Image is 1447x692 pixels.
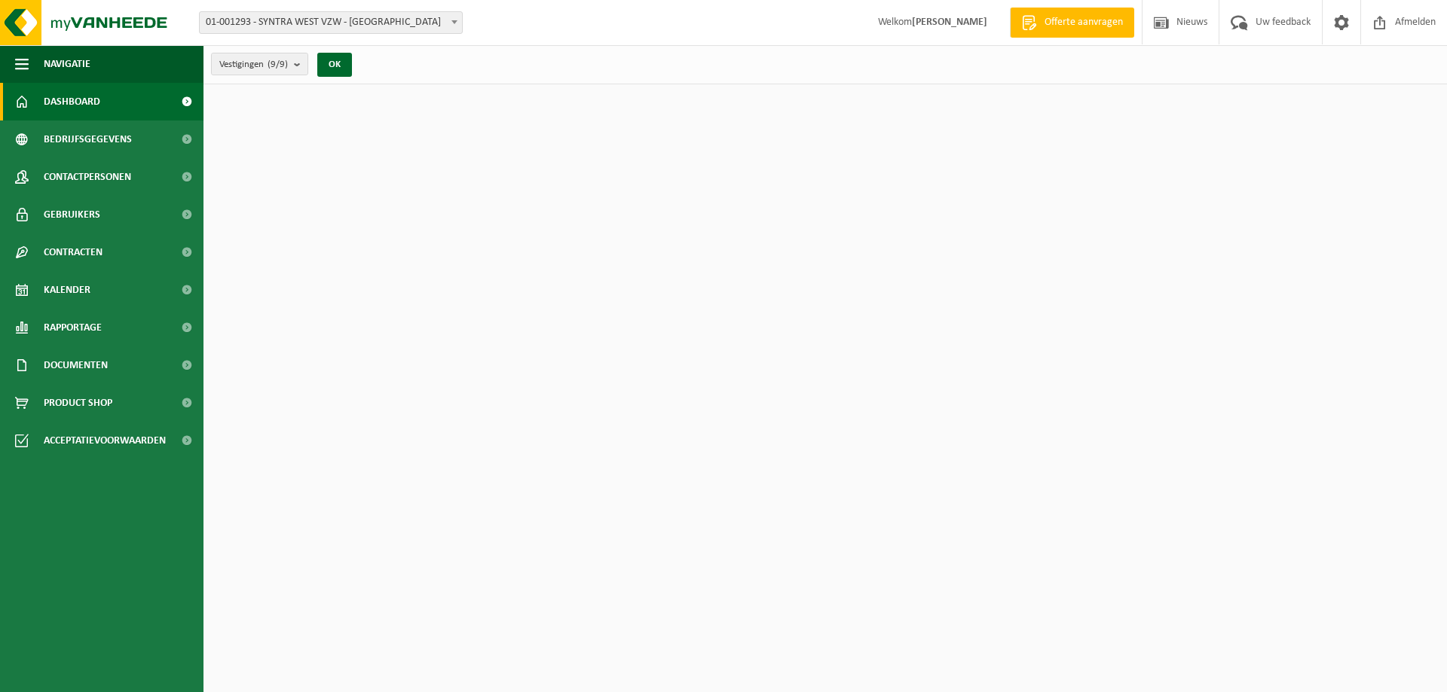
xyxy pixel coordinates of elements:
span: Acceptatievoorwaarden [44,422,166,459]
span: Documenten [44,346,108,384]
span: Bedrijfsgegevens [44,120,132,158]
span: Contactpersonen [44,158,131,196]
strong: [PERSON_NAME] [912,17,987,28]
span: Vestigingen [219,53,288,76]
span: Kalender [44,271,90,309]
button: Vestigingen(9/9) [211,53,308,75]
span: Offerte aanvragen [1041,15,1127,30]
span: Product Shop [44,384,112,422]
span: 01-001293 - SYNTRA WEST VZW - SINT-MICHIELS [200,12,462,33]
button: OK [317,53,352,77]
count: (9/9) [268,59,288,69]
span: Dashboard [44,83,100,120]
span: Contracten [44,233,102,271]
span: Navigatie [44,45,90,83]
a: Offerte aanvragen [1010,8,1134,38]
span: Rapportage [44,309,102,346]
span: Gebruikers [44,196,100,233]
span: 01-001293 - SYNTRA WEST VZW - SINT-MICHIELS [199,11,463,34]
